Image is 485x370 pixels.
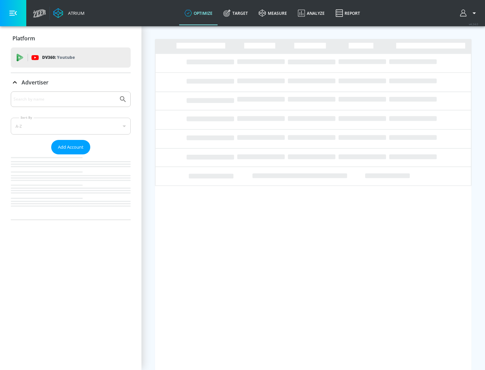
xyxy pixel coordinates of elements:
a: measure [253,1,292,25]
div: Advertiser [11,91,131,220]
div: DV360: Youtube [11,47,131,68]
input: Search by name [13,95,116,104]
p: Youtube [57,54,75,61]
div: Platform [11,29,131,48]
button: Add Account [51,140,90,154]
nav: list of Advertiser [11,154,131,220]
div: A-Z [11,118,131,135]
a: Analyze [292,1,330,25]
a: optimize [179,1,218,25]
a: Atrium [53,8,85,18]
p: Platform [12,35,35,42]
label: Sort By [19,115,34,120]
p: DV360: [42,54,75,61]
p: Advertiser [22,79,48,86]
a: Report [330,1,365,25]
a: Target [218,1,253,25]
div: Advertiser [11,73,131,92]
span: Add Account [58,143,84,151]
div: Atrium [65,10,85,16]
span: v 4.24.0 [469,22,478,26]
